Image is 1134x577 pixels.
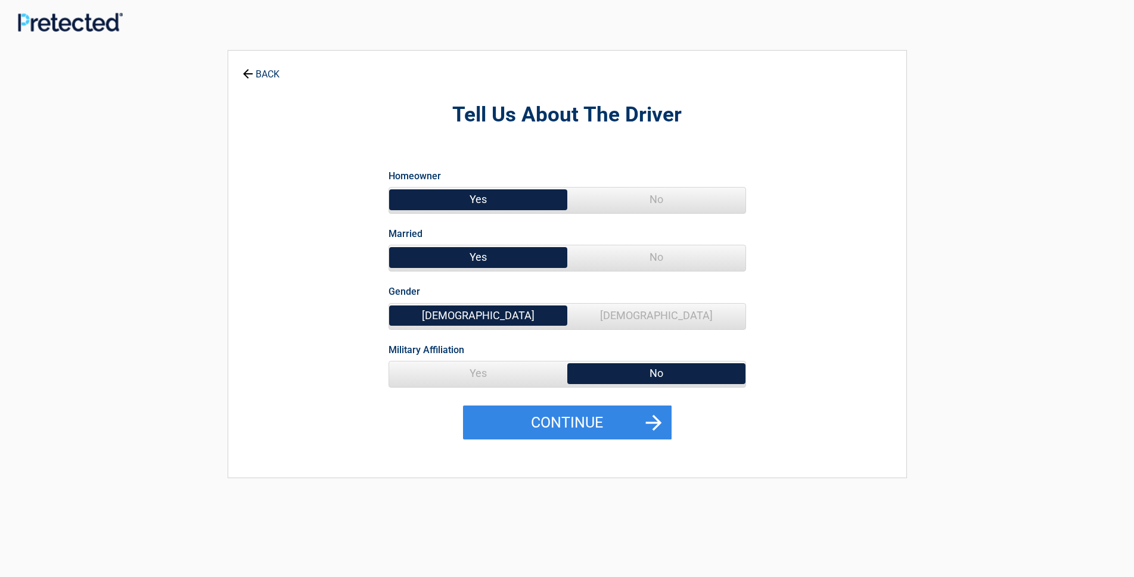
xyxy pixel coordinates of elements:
[240,58,282,79] a: BACK
[18,13,123,32] img: Main Logo
[389,245,567,269] span: Yes
[389,361,567,385] span: Yes
[389,188,567,211] span: Yes
[463,406,672,440] button: Continue
[294,101,841,129] h2: Tell Us About The Driver
[567,361,745,385] span: No
[567,245,745,269] span: No
[389,304,567,328] span: [DEMOGRAPHIC_DATA]
[389,226,422,242] label: Married
[567,304,745,328] span: [DEMOGRAPHIC_DATA]
[389,342,464,358] label: Military Affiliation
[567,188,745,211] span: No
[389,168,441,184] label: Homeowner
[389,283,420,300] label: Gender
